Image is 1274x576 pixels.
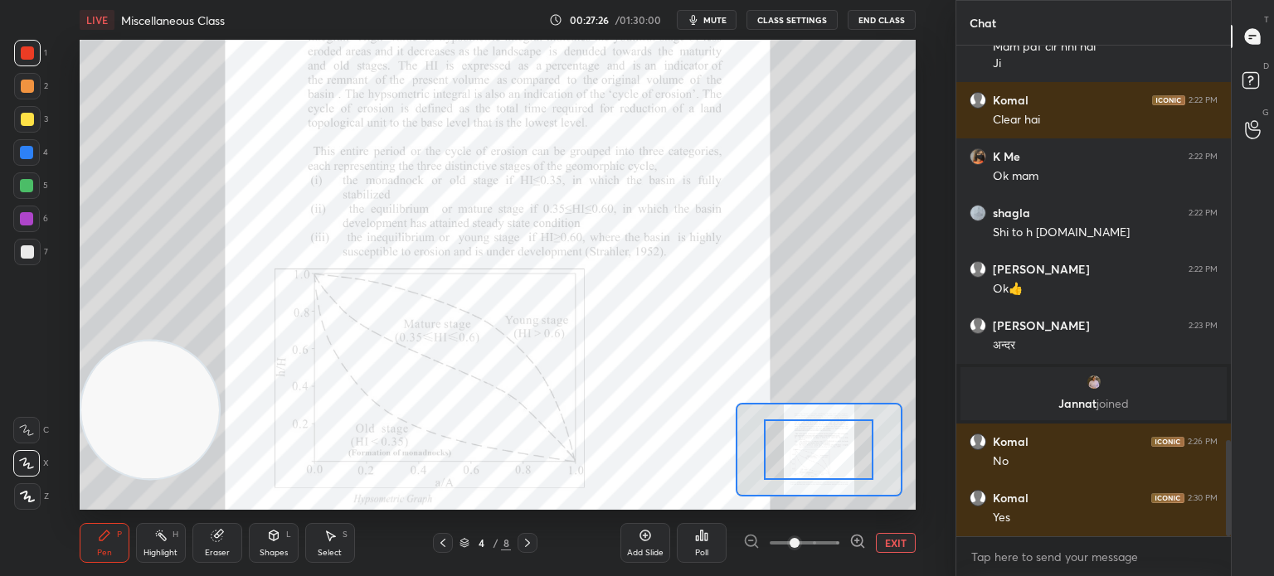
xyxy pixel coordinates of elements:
[970,92,986,109] img: default.png
[1151,493,1184,503] img: iconic-dark.1390631f.png
[14,239,48,265] div: 7
[1152,95,1185,105] img: iconic-dark.1390631f.png
[143,549,177,557] div: Highlight
[848,10,916,30] button: End Class
[1189,95,1218,105] div: 2:22 PM
[13,450,49,477] div: X
[286,530,291,539] div: L
[1189,208,1218,218] div: 2:22 PM
[970,148,986,165] img: a22db187792640bb98a13f5779a22c66.jpg
[993,93,1028,108] h6: Komal
[1188,437,1218,447] div: 2:26 PM
[970,433,986,450] img: default.png
[14,73,48,99] div: 2
[205,549,230,557] div: Eraser
[13,172,48,199] div: 5
[97,549,112,557] div: Pen
[1097,395,1129,411] span: joined
[14,40,47,66] div: 1
[993,510,1218,526] div: Yes
[970,261,986,278] img: default.png
[80,10,114,30] div: LIVE
[993,491,1028,506] h6: Komal
[1264,13,1269,26] p: T
[993,318,1090,333] h6: [PERSON_NAME]
[993,337,1218,354] div: अन्दर
[1189,264,1218,274] div: 2:22 PM
[993,434,1028,449] h6: Komal
[970,397,1217,410] p: Jannat
[121,12,225,28] h4: Miscellaneous Class
[493,538,498,548] div: /
[993,56,1218,72] div: Ji
[956,46,1231,536] div: grid
[993,453,1218,470] div: No
[993,112,1218,128] div: Clear hai
[970,205,986,221] img: 70ec3681391440f2bb18d82d52f19a80.jpg
[746,10,838,30] button: CLASS SETTINGS
[1086,374,1102,390] img: e11c2828218d4cac9ce2e9ef0f925e6c.jpg
[695,549,708,557] div: Poll
[1189,152,1218,162] div: 2:22 PM
[993,206,1030,220] h6: shagla
[1263,60,1269,72] p: D
[13,417,49,443] div: C
[627,549,664,557] div: Add Slide
[956,1,1009,45] p: Chat
[876,533,916,553] button: EXIT
[117,530,122,539] div: P
[970,490,986,506] img: default.png
[703,14,727,26] span: mute
[993,225,1218,241] div: Shi to h [DOMAIN_NAME]
[993,149,1020,164] h6: K Me
[993,281,1218,298] div: Ok👍
[14,106,48,133] div: 3
[993,262,1090,277] h6: [PERSON_NAME]
[1151,437,1184,447] img: iconic-dark.1390631f.png
[173,530,178,539] div: H
[14,483,49,510] div: Z
[501,535,511,550] div: 8
[260,549,288,557] div: Shapes
[343,530,348,539] div: S
[473,538,489,548] div: 4
[318,549,342,557] div: Select
[1189,321,1218,331] div: 2:23 PM
[993,168,1218,185] div: Ok mam
[1262,106,1269,119] p: G
[970,317,986,334] img: default.png
[677,10,737,30] button: mute
[13,206,48,232] div: 6
[993,39,1218,56] div: Mam pdf clr nhi hai
[13,139,48,166] div: 4
[1188,493,1218,503] div: 2:30 PM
